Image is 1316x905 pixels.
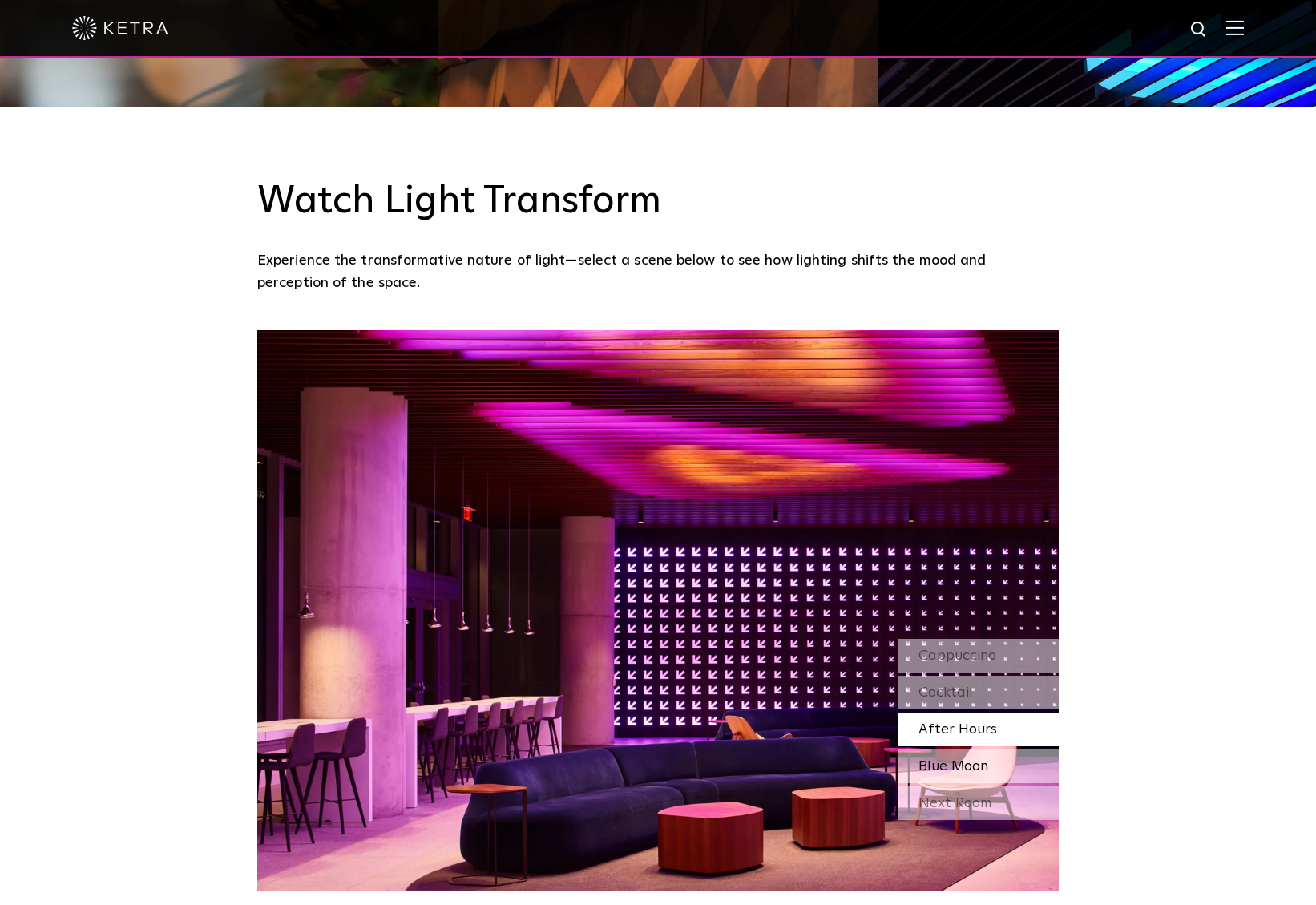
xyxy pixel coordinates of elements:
p: Experience the transformative nature of light—select a scene below to see how lighting shifts the... [257,249,1051,295]
img: Hamburger%20Nav.svg [1226,20,1244,35]
span: Cappuccino [918,648,996,663]
span: After Hours [918,722,997,737]
div: Next Room [898,786,1059,820]
h3: Watch Light Transform [257,179,1059,225]
img: ketra-logo-2019-white [72,16,168,40]
img: search icon [1189,20,1209,40]
span: Blue Moon [918,759,988,774]
span: Cocktail [918,685,973,700]
img: SS_SXSW_Desktop_Pink [257,330,1059,891]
